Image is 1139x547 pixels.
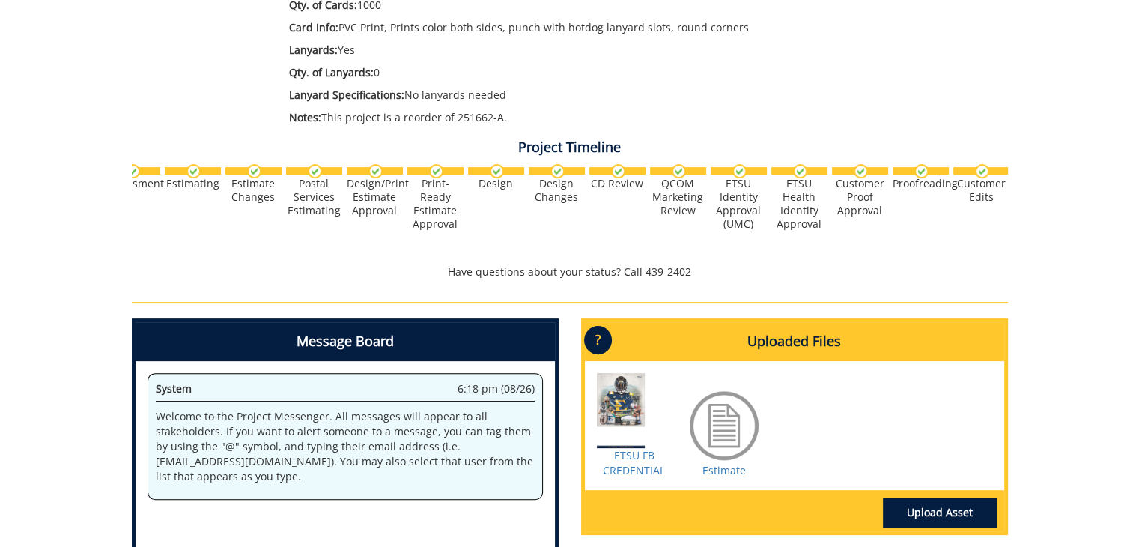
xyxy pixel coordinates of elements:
span: Lanyard Specifications: [289,88,404,102]
span: Qty. of Lanyards: [289,65,374,79]
img: checkmark [672,164,686,178]
img: checkmark [550,164,565,178]
div: Customer Proof Approval [832,177,888,217]
img: checkmark [732,164,747,178]
h4: Message Board [136,322,555,361]
span: Notes: [289,110,321,124]
div: Assessment [104,177,160,190]
div: CD Review [589,177,646,190]
div: Print-Ready Estimate Approval [407,177,464,231]
h4: Project Timeline [132,140,1008,155]
img: checkmark [247,164,261,178]
div: Design/Print Estimate Approval [347,177,403,217]
p: This project is a reorder of 251662-A. [289,110,875,125]
span: System [156,381,192,396]
img: checkmark [611,164,625,178]
h4: Uploaded Files [585,322,1004,361]
span: 6:18 pm (08/26) [458,381,535,396]
img: checkmark [914,164,929,178]
div: Postal Services Estimating [286,177,342,217]
div: ETSU Identity Approval (UMC) [711,177,767,231]
p: ? [584,326,612,354]
p: 0 [289,65,875,80]
div: Customer Edits [953,177,1009,204]
a: Upload Asset [883,498,997,528]
p: Have questions about your status? Call 439-2402 [132,265,1008,279]
p: No lanyards needed [289,88,875,103]
img: checkmark [793,164,807,178]
p: Yes [289,43,875,58]
a: ETSU FB CREDENTIAL [603,448,665,477]
img: checkmark [429,164,443,178]
img: checkmark [975,164,989,178]
img: checkmark [854,164,868,178]
div: Estimating [165,177,221,190]
p: PVC Print, Prints color both sides, punch with hotdog lanyard slots, round corners [289,20,875,35]
img: checkmark [126,164,140,178]
img: checkmark [490,164,504,178]
div: Estimate Changes [225,177,282,204]
a: Estimate [702,463,746,477]
img: checkmark [186,164,201,178]
div: ETSU Health Identity Approval [771,177,827,231]
p: Welcome to the Project Messenger. All messages will appear to all stakeholders. If you want to al... [156,409,535,484]
div: QCOM Marketing Review [650,177,706,217]
span: Lanyards: [289,43,338,57]
img: checkmark [368,164,383,178]
img: checkmark [308,164,322,178]
span: Card Info: [289,20,338,34]
div: Design [468,177,524,190]
div: Design Changes [529,177,585,204]
div: Proofreading [893,177,949,190]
